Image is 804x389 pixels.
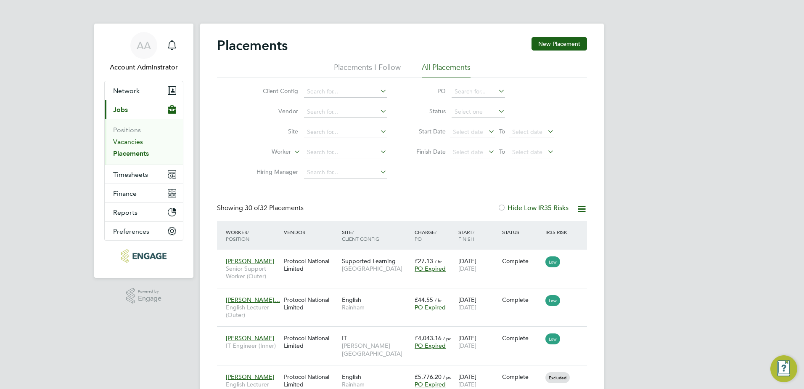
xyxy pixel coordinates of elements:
[458,381,476,388] span: [DATE]
[415,257,433,265] span: £27.13
[415,381,446,388] span: PO Expired
[342,265,410,272] span: [GEOGRAPHIC_DATA]
[415,229,436,242] span: / PO
[545,295,560,306] span: Low
[453,148,483,156] span: Select date
[453,128,483,136] span: Select date
[342,296,361,304] span: English
[105,165,183,184] button: Timesheets
[113,149,149,157] a: Placements
[226,334,274,342] span: [PERSON_NAME]
[532,37,587,51] button: New Placement
[497,126,508,137] span: To
[217,204,305,213] div: Showing
[226,373,274,381] span: [PERSON_NAME]
[282,253,340,277] div: Protocol National Limited
[104,32,183,72] a: AAAccount Adminstrator
[458,304,476,311] span: [DATE]
[226,296,280,304] span: [PERSON_NAME]…
[282,292,340,315] div: Protocol National Limited
[250,87,298,95] label: Client Config
[304,106,387,118] input: Search for...
[456,224,500,246] div: Start
[500,224,544,240] div: Status
[458,229,474,242] span: / Finish
[512,148,542,156] span: Select date
[340,224,413,246] div: Site
[415,373,442,381] span: £5,776.20
[104,62,183,72] span: Account Adminstrator
[342,257,396,265] span: Supported Learning
[138,288,161,295] span: Powered by
[435,297,442,303] span: / hr
[342,334,347,342] span: IT
[250,107,298,115] label: Vendor
[226,304,280,319] span: English Lecturer (Outer)
[224,253,587,260] a: [PERSON_NAME]Senior Support Worker (Outer)Protocol National LimitedSupported Learning[GEOGRAPHIC_...
[226,265,280,280] span: Senior Support Worker (Outer)
[543,224,572,240] div: IR35 Risk
[113,138,143,146] a: Vacancies
[456,253,500,277] div: [DATE]
[408,107,446,115] label: Status
[226,229,249,242] span: / Position
[121,249,166,263] img: protocol-logo-retina.png
[502,334,542,342] div: Complete
[512,128,542,136] span: Select date
[304,147,387,158] input: Search for...
[224,330,587,337] a: [PERSON_NAME]IT Engineer (Inner)Protocol National LimitedIT[PERSON_NAME][GEOGRAPHIC_DATA]£4,043.1...
[105,81,183,100] button: Network
[452,86,505,98] input: Search for...
[456,292,500,315] div: [DATE]
[104,249,183,263] a: Go to home page
[415,334,442,342] span: £4,043.16
[770,355,797,382] button: Engage Resource Center
[105,222,183,240] button: Preferences
[435,258,442,264] span: / hr
[137,40,151,51] span: AA
[113,208,138,216] span: Reports
[497,204,569,212] label: Hide Low IR35 Risks
[422,62,471,77] li: All Placements
[334,62,401,77] li: Placements I Follow
[217,37,288,54] h2: Placements
[545,372,570,383] span: Excluded
[342,304,410,311] span: Rainham
[105,119,183,165] div: Jobs
[413,224,456,246] div: Charge
[452,106,505,118] input: Select one
[456,330,500,354] div: [DATE]
[304,126,387,138] input: Search for...
[245,204,304,212] span: 32 Placements
[304,86,387,98] input: Search for...
[113,87,140,95] span: Network
[443,335,451,341] span: / pc
[226,342,280,349] span: IT Engineer (Inner)
[282,224,340,240] div: Vendor
[342,373,361,381] span: English
[282,330,340,354] div: Protocol National Limited
[342,229,379,242] span: / Client Config
[342,381,410,388] span: Rainham
[224,224,282,246] div: Worker
[502,296,542,304] div: Complete
[113,106,128,114] span: Jobs
[415,265,446,272] span: PO Expired
[113,227,149,235] span: Preferences
[502,373,542,381] div: Complete
[126,288,162,304] a: Powered byEngage
[113,189,137,197] span: Finance
[105,203,183,221] button: Reports
[224,368,587,376] a: [PERSON_NAME]English Lecturer (Outer)Protocol National LimitedEnglishRainham£5,776.20 / pcPO Expi...
[245,204,260,212] span: 30 of
[105,184,183,202] button: Finance
[304,167,387,179] input: Search for...
[458,342,476,349] span: [DATE]
[224,291,587,298] a: [PERSON_NAME]…English Lecturer (Outer)Protocol National LimitedEnglishRainham£44.55 / hrPO Expire...
[408,87,446,95] label: PO
[497,146,508,157] span: To
[443,374,451,380] span: / pc
[545,333,560,344] span: Low
[545,256,560,267] span: Low
[113,126,141,134] a: Positions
